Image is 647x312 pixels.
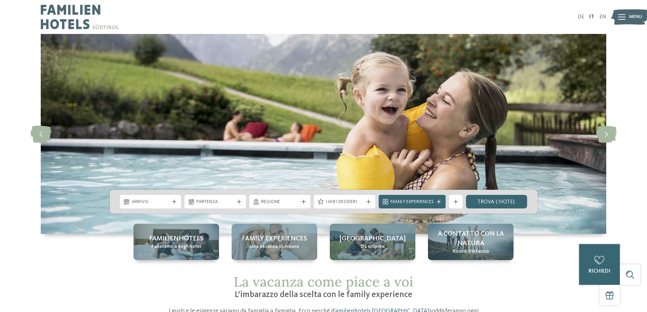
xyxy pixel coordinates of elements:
a: trova l’hotel [466,195,527,208]
span: Family experiences [242,234,307,243]
span: A contatto con la natura [435,229,507,248]
span: Family Experiences [391,199,434,205]
span: Familienhotels [149,234,203,243]
a: IT [589,14,594,20]
a: Quale family experience volete vivere? A contatto con la natura Ricordi d’infanzia [428,224,514,260]
span: Partenza [196,199,234,205]
a: Quale family experience volete vivere? [GEOGRAPHIC_DATA] Da scoprire [330,224,415,260]
span: Ricordi d’infanzia [453,248,489,255]
span: La vacanza come piace a voi [234,273,413,290]
img: Quale family experience volete vivere? [41,34,606,234]
span: Panoramica degli hotel [151,243,201,250]
a: EN [599,14,606,20]
span: L’imbarazzo della scelta con le family experience [235,291,412,299]
span: Menu [629,14,642,20]
span: [GEOGRAPHIC_DATA] [340,234,406,243]
span: richiedi [589,269,610,274]
a: DE [578,14,584,20]
span: Da scoprire [361,243,385,250]
span: Una vacanza su misura [250,243,299,250]
span: I miei desideri [326,199,363,205]
a: Quale family experience volete vivere? Familienhotels Panoramica degli hotel [133,224,219,260]
a: Quale family experience volete vivere? Family experiences Una vacanza su misura [232,224,317,260]
a: richiedi [579,244,620,285]
span: Arrivo [132,199,169,205]
span: Regione [261,199,299,205]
